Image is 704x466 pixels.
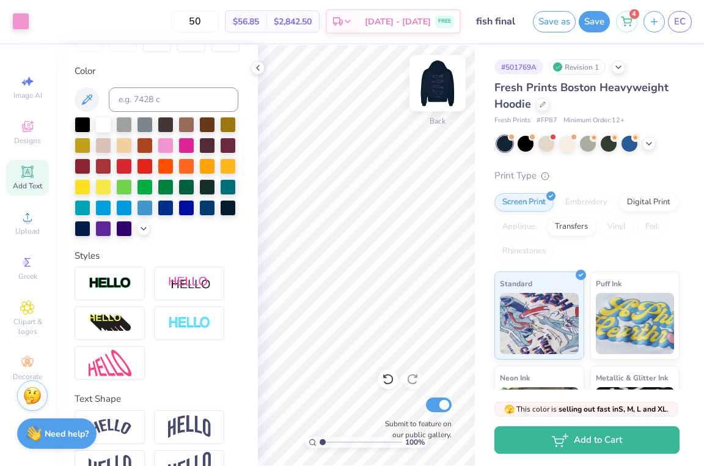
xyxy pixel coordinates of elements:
span: Add Text [13,181,42,191]
div: Revision 1 [549,59,606,75]
span: $2,842.50 [274,15,312,28]
img: Neon Ink [500,387,579,448]
img: Negative Space [168,316,211,330]
img: Metallic & Glitter Ink [596,387,675,448]
div: Vinyl [599,218,634,236]
button: Add to Cart [494,426,680,454]
span: Metallic & Glitter Ink [596,371,668,384]
span: FREE [438,17,451,26]
div: Back [430,116,446,127]
img: Stroke [89,276,131,290]
span: Clipart & logos [6,317,49,336]
div: # 501769A [494,59,543,75]
div: Print Type [494,169,680,183]
span: EC [674,15,686,29]
button: Save as [533,11,576,32]
span: Neon Ink [500,371,530,384]
img: Free Distort [89,350,131,376]
img: Arc [89,419,131,435]
span: Fresh Prints [494,116,530,126]
div: Rhinestones [494,242,554,261]
div: Embroidery [557,193,615,212]
input: Untitled Design [467,9,527,34]
div: Screen Print [494,193,554,212]
img: Standard [500,293,579,354]
img: Arch [168,415,211,438]
div: Applique [494,218,543,236]
div: Text Shape [75,392,238,406]
span: Puff Ink [596,277,621,290]
span: Upload [15,226,40,236]
span: 🫣 [504,404,515,415]
span: This color is . [504,404,669,415]
img: Back [413,59,462,108]
img: 3d Illusion [89,314,131,333]
span: [DATE] - [DATE] [365,15,431,28]
span: $56.85 [233,15,259,28]
span: Minimum Order: 12 + [563,116,625,126]
span: Fresh Prints Boston Heavyweight Hoodie [494,80,669,111]
img: Puff Ink [596,293,675,354]
div: Digital Print [619,193,678,212]
span: Greek [18,272,37,281]
strong: selling out fast in S, M, L and XL [559,404,667,414]
button: Save [579,11,610,32]
strong: Need help? [45,428,89,440]
div: Foil [637,218,666,236]
a: EC [668,11,692,32]
span: Standard [500,277,532,290]
span: Image AI [13,91,42,100]
label: Submit to feature on our public gallery. [378,418,452,440]
span: Decorate [13,372,42,382]
div: Color [75,64,238,78]
span: 100 % [405,437,425,448]
div: Styles [75,249,238,263]
img: Shadow [168,276,211,291]
div: Transfers [547,218,596,236]
input: e.g. 7428 c [109,87,238,112]
span: # FP87 [537,116,557,126]
span: 4 [629,9,639,19]
input: – – [171,10,219,32]
span: Designs [14,136,41,146]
